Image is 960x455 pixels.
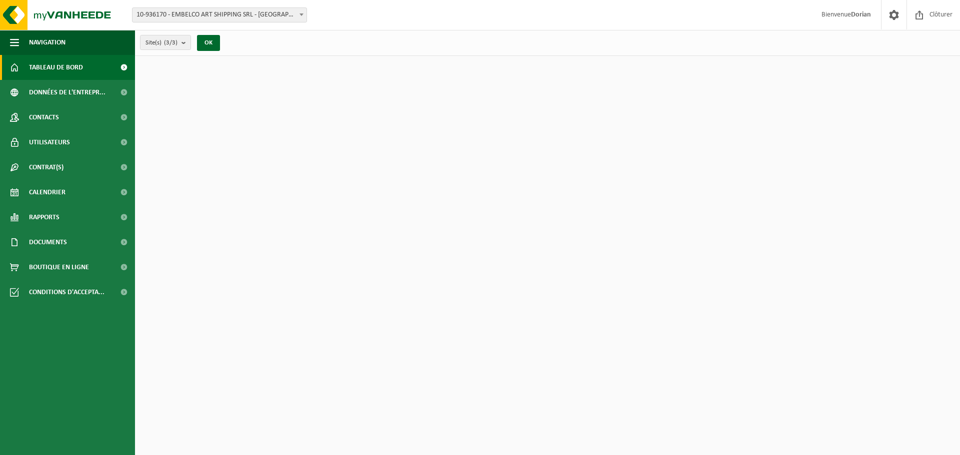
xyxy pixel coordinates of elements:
[29,105,59,130] span: Contacts
[29,55,83,80] span: Tableau de bord
[164,39,177,46] count: (3/3)
[29,205,59,230] span: Rapports
[29,80,105,105] span: Données de l'entrepr...
[140,35,191,50] button: Site(s)(3/3)
[29,155,63,180] span: Contrat(s)
[132,8,306,22] span: 10-936170 - EMBELCO ART SHIPPING SRL - ETTERBEEK
[29,230,67,255] span: Documents
[132,7,307,22] span: 10-936170 - EMBELCO ART SHIPPING SRL - ETTERBEEK
[29,280,104,305] span: Conditions d'accepta...
[29,180,65,205] span: Calendrier
[29,130,70,155] span: Utilisateurs
[29,30,65,55] span: Navigation
[145,35,177,50] span: Site(s)
[29,255,89,280] span: Boutique en ligne
[851,11,871,18] strong: Dorian
[197,35,220,51] button: OK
